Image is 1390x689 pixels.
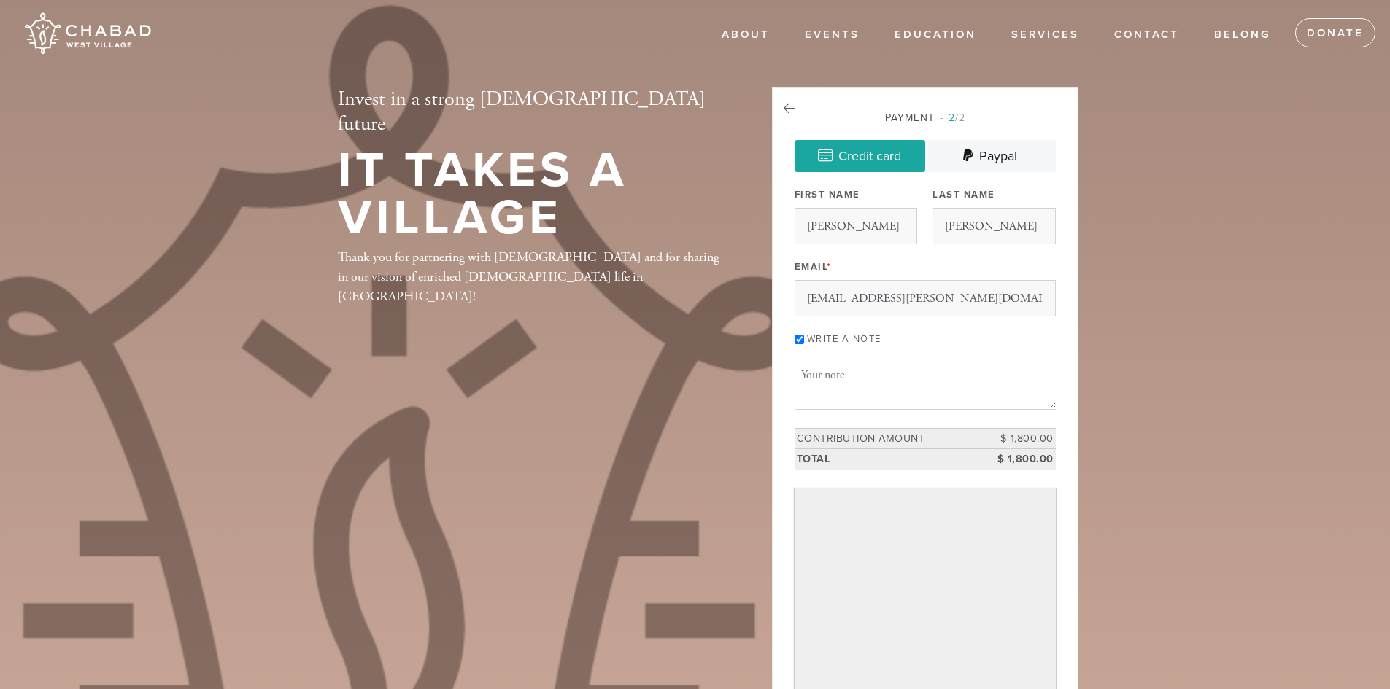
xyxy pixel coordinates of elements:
a: Donate [1295,18,1375,47]
a: About [711,21,781,49]
a: Services [1000,21,1090,49]
span: /2 [940,112,965,124]
h1: It Takes a Village [338,147,725,241]
a: Credit card [795,140,925,172]
img: Chabad%20West%20Village.png [22,7,152,60]
a: Paypal [925,140,1056,172]
a: Contact [1103,21,1190,49]
a: Belong [1203,21,1282,49]
label: Email [795,260,832,273]
td: $ 1,800.00 [990,428,1056,449]
a: Events [794,21,870,49]
label: Write a note [807,333,881,345]
td: Total [795,449,990,470]
td: $ 1,800.00 [990,449,1056,470]
div: Payment [795,110,1056,125]
span: This field is required. [827,261,832,273]
label: Last Name [933,188,995,201]
h2: Invest in a strong [DEMOGRAPHIC_DATA] future [338,87,725,136]
label: First Name [795,188,860,201]
a: EDUCATION [884,21,987,49]
span: 2 [949,112,955,124]
div: Thank you for partnering with [DEMOGRAPHIC_DATA] and for sharing in our vision of enriched [DEMOG... [338,247,725,306]
td: Contribution Amount [795,428,990,449]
